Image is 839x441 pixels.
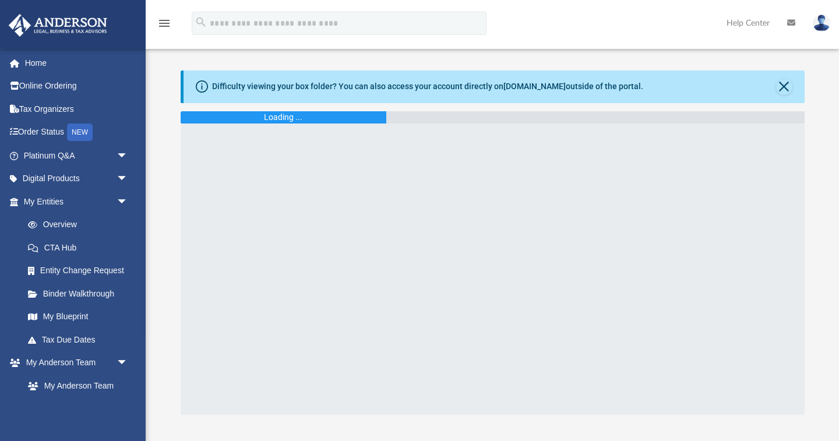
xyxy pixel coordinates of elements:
[8,167,146,190] a: Digital Productsarrow_drop_down
[117,167,140,191] span: arrow_drop_down
[264,111,302,124] div: Loading ...
[16,328,146,351] a: Tax Due Dates
[117,144,140,168] span: arrow_drop_down
[813,15,830,31] img: User Pic
[157,16,171,30] i: menu
[67,124,93,141] div: NEW
[5,14,111,37] img: Anderson Advisors Platinum Portal
[8,190,146,213] a: My Entitiesarrow_drop_down
[117,351,140,375] span: arrow_drop_down
[8,97,146,121] a: Tax Organizers
[16,282,146,305] a: Binder Walkthrough
[8,144,146,167] a: Platinum Q&Aarrow_drop_down
[212,80,643,93] div: Difficulty viewing your box folder? You can also access your account directly on outside of the p...
[16,259,146,283] a: Entity Change Request
[117,190,140,214] span: arrow_drop_down
[16,305,140,329] a: My Blueprint
[16,213,146,237] a: Overview
[16,374,134,397] a: My Anderson Team
[157,22,171,30] a: menu
[8,351,140,375] a: My Anderson Teamarrow_drop_down
[195,16,207,29] i: search
[503,82,566,91] a: [DOMAIN_NAME]
[16,236,146,259] a: CTA Hub
[776,79,792,95] button: Close
[8,51,146,75] a: Home
[8,121,146,144] a: Order StatusNEW
[8,75,146,98] a: Online Ordering
[16,397,140,421] a: Anderson System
